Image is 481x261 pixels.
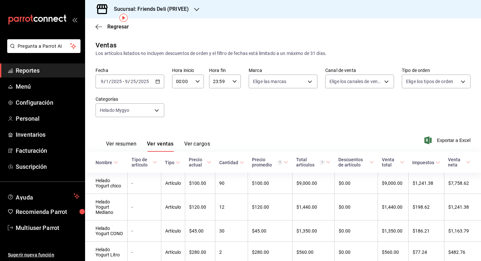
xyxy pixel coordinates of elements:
[85,173,128,194] td: Helado Yogurt chico
[5,47,80,54] a: Pregunta a Parrot AI
[338,157,368,167] div: Descuentos de artículo
[123,79,124,84] span: -
[325,68,394,73] label: Canal de venta
[96,160,118,165] span: Nombre
[252,157,283,167] div: Precio promedio
[106,141,136,152] button: Ver resumen
[128,79,130,84] span: /
[189,157,205,167] div: Precio actual
[448,157,465,167] div: Venta neta
[448,157,471,167] span: Venta neta
[96,68,164,73] label: Fecha
[296,157,330,167] span: Total artículos
[408,173,444,194] td: $1,241.38
[185,220,215,242] td: $45.00
[334,194,378,220] td: $0.00
[215,173,248,194] td: 90
[292,194,334,220] td: $1,440.00
[106,79,109,84] input: --
[408,220,444,242] td: $186.21
[125,79,128,84] input: --
[96,97,164,101] label: Categorías
[189,157,211,167] span: Precio actual
[136,79,138,84] span: /
[85,194,128,220] td: Helado Yogurt Mediano
[96,40,116,50] div: Ventas
[109,79,111,84] span: /
[215,194,248,220] td: 12
[96,24,129,30] button: Regresar
[382,157,399,167] div: Venta total
[185,173,215,194] td: $100.00
[96,50,471,57] div: Los artículos listados no incluyen descuentos de orden y el filtro de fechas está limitado a un m...
[16,82,80,91] span: Menú
[119,14,128,22] img: Tooltip marker
[109,5,189,13] h3: Sucursal: Friends Deli (PRIVEE)
[248,220,293,242] td: $45.00
[138,79,149,84] input: ----
[292,173,334,194] td: $9,000.00
[7,39,80,53] button: Pregunta a Parrot AI
[426,136,471,144] button: Exportar a Excel
[96,160,112,165] div: Nombre
[106,141,210,152] div: navigation tabs
[128,220,161,242] td: -
[248,194,293,220] td: $120.00
[334,220,378,242] td: $0.00
[18,43,70,50] span: Pregunta a Parrot AI
[16,114,80,123] span: Personal
[378,173,408,194] td: $9,000.00
[338,157,374,167] span: Descuentos de artículo
[161,194,185,220] td: Artículo
[378,220,408,242] td: $1,350.00
[444,220,481,242] td: $1,163.79
[128,173,161,194] td: -
[72,17,77,22] button: open_drawer_menu
[130,79,136,84] input: --
[111,79,122,84] input: ----
[100,79,104,84] input: --
[8,252,80,258] span: Sugerir nueva función
[412,160,434,165] div: Impuestos
[16,162,80,171] span: Suscripción
[161,173,185,194] td: Artículo
[292,220,334,242] td: $1,350.00
[172,68,204,73] label: Hora inicio
[16,207,80,216] span: Recomienda Parrot
[185,194,215,220] td: $120.00
[248,173,293,194] td: $100.00
[128,194,161,220] td: -
[296,157,325,167] div: Total artículos
[406,78,453,85] span: Elige los tipos de orden
[16,192,71,200] span: Ayuda
[132,157,151,167] div: Tipo de artículo
[320,160,325,165] svg: El total artículos considera cambios de precios en los artículos así como costos adicionales por ...
[219,160,238,165] div: Cantidad
[132,157,157,167] span: Tipo de artículo
[219,160,244,165] span: Cantidad
[209,68,241,73] label: Hora fin
[382,157,404,167] span: Venta total
[184,141,210,152] button: Ver cargos
[412,160,440,165] span: Impuestos
[215,220,248,242] td: 30
[378,194,408,220] td: $1,440.00
[277,160,282,165] svg: Precio promedio = Total artículos / cantidad
[147,141,174,152] button: Ver ventas
[16,130,80,139] span: Inventarios
[100,107,130,113] span: Helado Mygyo
[252,157,289,167] span: Precio promedio
[161,220,185,242] td: Artículo
[16,66,80,75] span: Reportes
[104,79,106,84] span: /
[16,223,80,232] span: Multiuser Parrot
[253,78,286,85] span: Elige las marcas
[334,173,378,194] td: $0.00
[408,194,444,220] td: $198.62
[444,194,481,220] td: $1,241.38
[330,78,382,85] span: Elige los canales de venta
[16,98,80,107] span: Configuración
[85,220,128,242] td: Helado Yogurt CONO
